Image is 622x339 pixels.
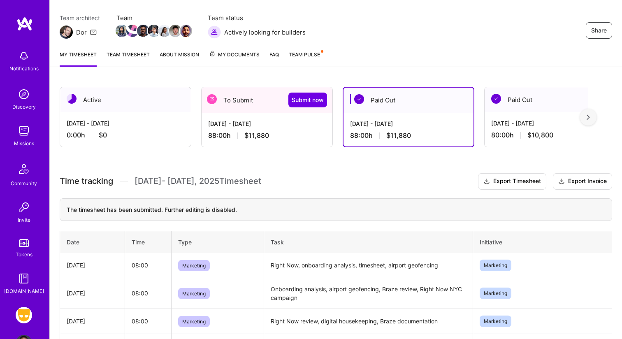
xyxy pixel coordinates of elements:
td: Right Now review, digital housekeeping, Braze documentation [264,309,473,334]
img: Team Member Avatar [180,25,192,37]
th: Type [171,231,264,253]
a: FAQ [269,50,279,67]
span: Time tracking [60,176,113,186]
img: Team Member Avatar [126,25,139,37]
span: Marketing [480,260,511,271]
span: Team Pulse [289,51,320,58]
div: [DATE] - [DATE] [350,119,467,128]
span: Marketing [178,260,210,271]
div: Paid Out [485,87,615,112]
span: $11,880 [244,131,269,140]
img: bell [16,48,32,64]
i: icon Download [483,177,490,186]
button: Export Invoice [553,173,612,190]
a: Team Member Avatar [138,24,149,38]
div: The timesheet has been submitted. Further editing is disabled. [60,198,612,221]
a: About Mission [160,50,199,67]
span: $11,880 [386,131,411,140]
div: [DATE] [67,289,118,297]
i: icon Download [558,177,565,186]
img: Team Member Avatar [116,25,128,37]
a: Team Member Avatar [149,24,159,38]
a: Team Member Avatar [116,24,127,38]
div: 88:00 h [350,131,467,140]
span: Team architect [60,14,100,22]
button: Submit now [288,93,327,107]
span: My Documents [209,50,260,59]
div: [DATE] [67,317,118,325]
span: Team status [208,14,306,22]
a: Team Member Avatar [170,24,181,38]
i: icon Mail [90,29,97,35]
span: Marketing [480,288,511,299]
img: Team Member Avatar [169,25,181,37]
div: Discovery [12,102,36,111]
div: [DATE] - [DATE] [208,119,326,128]
div: 0:00 h [67,131,184,139]
td: 08:00 [125,278,171,309]
div: Paid Out [343,88,473,113]
img: Grindr: Product & Marketing [16,307,32,323]
div: [DATE] - [DATE] [491,119,609,128]
span: Marketing [178,288,210,299]
img: Team Member Avatar [137,25,149,37]
span: $10,800 [527,131,553,139]
div: [DATE] [67,261,118,269]
td: Onboarding analysis, airport geofencing, Braze review, Right Now NYC campaign [264,278,473,309]
a: Team Member Avatar [159,24,170,38]
img: right [587,114,590,120]
th: Date [60,231,125,253]
img: Community [14,159,34,179]
div: [DATE] - [DATE] [67,119,184,128]
img: guide book [16,270,32,287]
span: [DATE] - [DATE] , 2025 Timesheet [135,176,261,186]
div: [DOMAIN_NAME] [4,287,44,295]
img: Active [67,94,77,104]
a: Team Pulse [289,50,323,67]
span: Actively looking for builders [224,28,306,37]
img: logo [16,16,33,31]
span: $0 [99,131,107,139]
span: Marketing [178,316,210,327]
span: Team [116,14,191,22]
img: To Submit [207,94,217,104]
td: 08:00 [125,253,171,278]
div: 88:00 h [208,131,326,140]
div: Notifications [9,64,39,73]
img: tokens [19,239,29,247]
div: 80:00 h [491,131,609,139]
th: Time [125,231,171,253]
div: To Submit [202,87,332,113]
img: Team Member Avatar [158,25,171,37]
div: Community [11,179,37,188]
button: Export Timesheet [478,173,546,190]
img: discovery [16,86,32,102]
button: Share [586,22,612,39]
img: teamwork [16,123,32,139]
img: Team Architect [60,26,73,39]
a: Grindr: Product & Marketing [14,307,34,323]
div: Missions [14,139,34,148]
a: Team Member Avatar [181,24,191,38]
a: My Documents [209,50,260,67]
div: Dor [76,28,87,37]
a: Team Member Avatar [127,24,138,38]
a: Team timesheet [107,50,150,67]
div: Active [60,87,191,112]
img: Paid Out [354,94,364,104]
img: Invite [16,199,32,216]
a: My timesheet [60,50,97,67]
span: Share [591,26,607,35]
th: Task [264,231,473,253]
img: Paid Out [491,94,501,104]
td: Right Now, onboarding analysis, timesheet, airport geofencing [264,253,473,278]
img: Team Member Avatar [148,25,160,37]
div: Tokens [16,250,32,259]
th: Initiative [473,231,612,253]
img: Actively looking for builders [208,26,221,39]
span: Submit now [292,96,324,104]
td: 08:00 [125,309,171,334]
div: Invite [18,216,30,224]
span: Marketing [480,316,511,327]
